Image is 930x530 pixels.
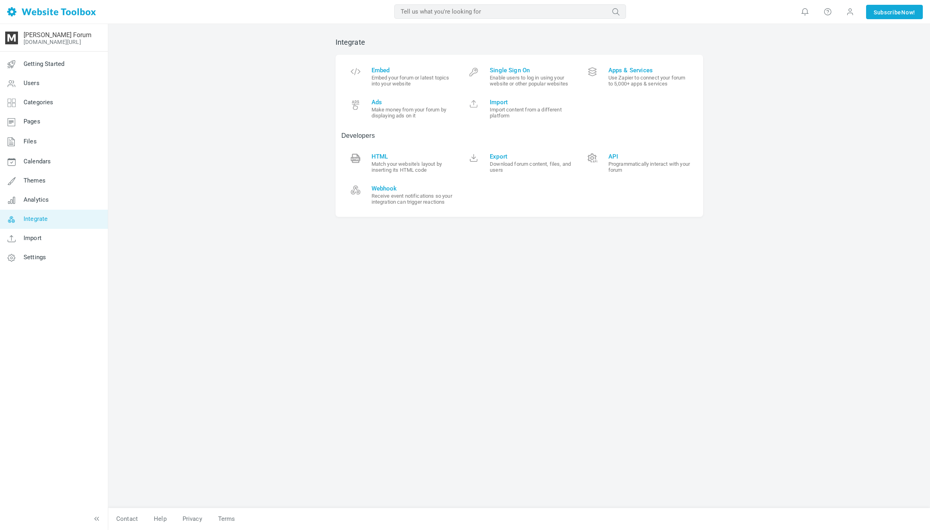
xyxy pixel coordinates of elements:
span: HTML [372,153,454,160]
span: Embed [372,67,454,74]
small: Programmatically interact with your forum [608,161,691,173]
a: Single Sign On Enable users to log in using your website or other popular websites [460,61,578,93]
span: Single Sign On [490,67,572,74]
span: Webhook [372,185,454,192]
span: Settings [24,254,46,261]
a: Terms [210,512,243,526]
span: Apps & Services [608,67,691,74]
span: Files [24,138,37,145]
a: API Programmatically interact with your forum [578,147,697,179]
a: Import Import content from a different platform [460,93,578,125]
small: Enable users to log in using your website or other popular websites [490,75,572,87]
span: Getting Started [24,60,64,67]
span: Import [490,99,572,106]
a: HTML Match your website's layout by inserting its HTML code [342,147,460,179]
a: [DOMAIN_NAME][URL] [24,39,81,45]
a: SubscribeNow! [866,5,923,19]
a: Export Download forum content, files, and users [460,147,578,179]
p: Developers [342,131,697,141]
span: Now! [901,8,915,17]
span: Integrate [24,215,48,222]
a: Embed Embed your forum or latest topics into your website [342,61,460,93]
span: Analytics [24,196,49,203]
small: Use Zapier to connect your forum to 5,000+ apps & services [608,75,691,87]
small: Download forum content, files, and users [490,161,572,173]
input: Tell us what you're looking for [394,4,626,19]
span: Calendars [24,158,51,165]
span: Pages [24,118,40,125]
small: Make money from your forum by displaying ads on it [372,107,454,119]
span: Themes [24,177,46,184]
img: cropped-WebsiteFavicon-192x192.png [5,32,18,44]
h2: Integrate [336,38,703,47]
span: Ads [372,99,454,106]
span: Export [490,153,572,160]
a: Contact [108,512,146,526]
a: Webhook Receive event notifications so your integration can trigger reactions [342,179,460,211]
span: Import [24,234,42,242]
span: API [608,153,691,160]
small: Match your website's layout by inserting its HTML code [372,161,454,173]
small: Receive event notifications so your integration can trigger reactions [372,193,454,205]
span: Categories [24,99,54,106]
span: Users [24,79,40,87]
a: Ads Make money from your forum by displaying ads on it [342,93,460,125]
small: Import content from a different platform [490,107,572,119]
a: Apps & Services Use Zapier to connect your forum to 5,000+ apps & services [578,61,697,93]
a: [PERSON_NAME] Forum [24,31,91,39]
a: Privacy [175,512,210,526]
a: Help [146,512,175,526]
small: Embed your forum or latest topics into your website [372,75,454,87]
